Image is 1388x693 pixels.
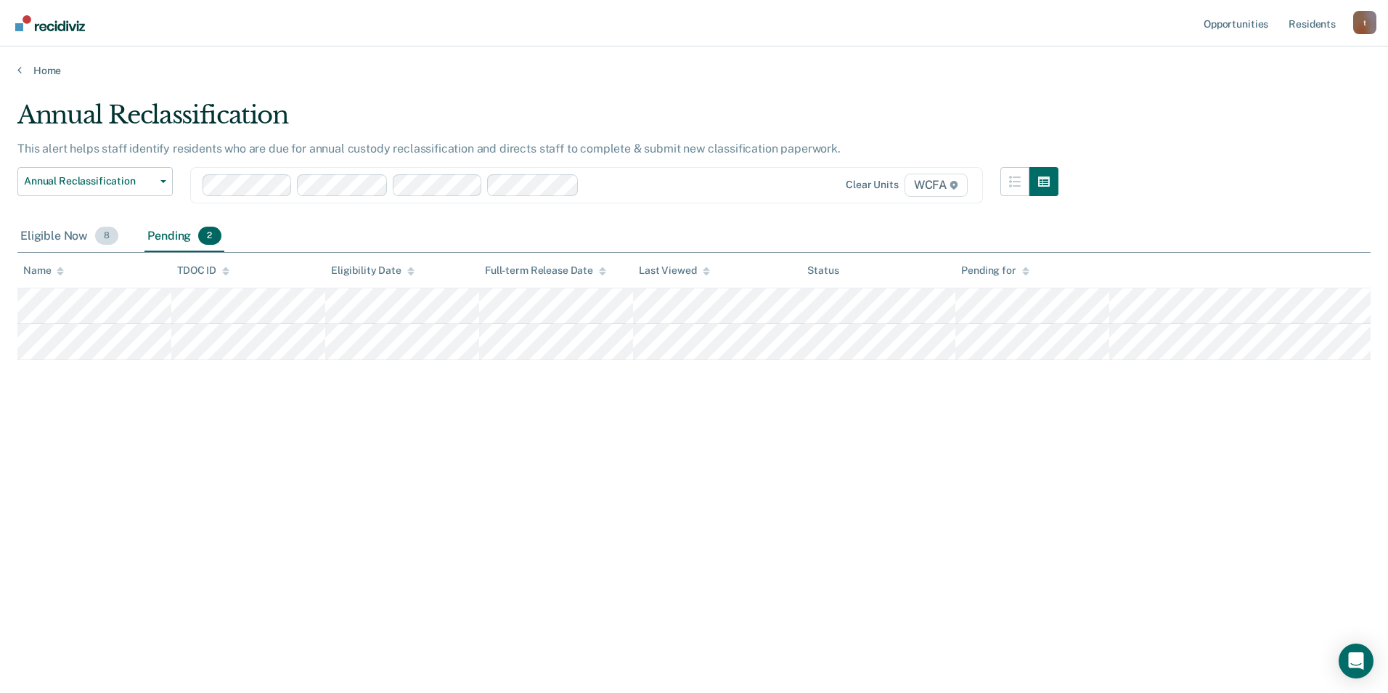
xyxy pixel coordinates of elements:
div: t [1353,11,1376,34]
div: Last Viewed [639,264,709,277]
span: 2 [198,227,221,246]
span: Annual Reclassification [24,175,155,187]
div: Name [23,264,64,277]
div: Open Intercom Messenger [1339,644,1373,678]
div: Pending2 [144,221,224,253]
p: This alert helps staff identify residents who are due for annual custody reclassification and dir... [17,142,841,155]
div: Status [807,264,838,277]
div: Full-term Release Date [485,264,606,277]
span: 8 [95,227,118,246]
button: Annual Reclassification [17,167,173,196]
span: WCFA [905,174,968,197]
div: Eligibility Date [331,264,415,277]
button: Profile dropdown button [1353,11,1376,34]
div: Eligible Now8 [17,221,121,253]
div: Annual Reclassification [17,100,1058,142]
div: Clear units [846,179,899,191]
img: Recidiviz [15,15,85,31]
div: Pending for [961,264,1029,277]
div: TDOC ID [177,264,229,277]
a: Home [17,64,1371,77]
